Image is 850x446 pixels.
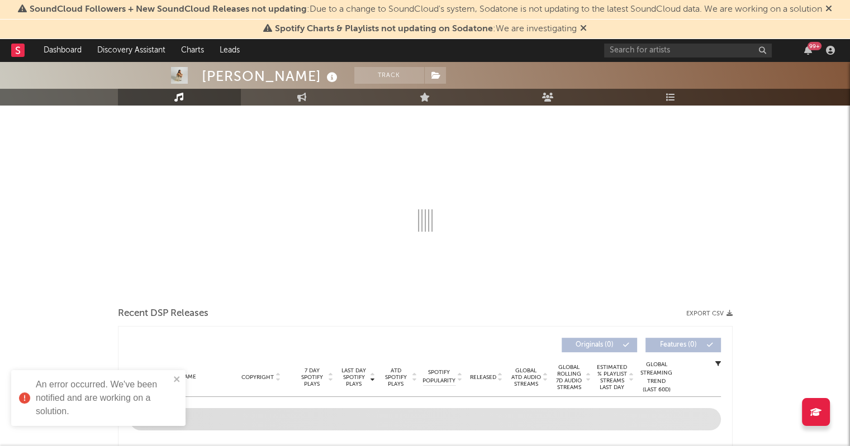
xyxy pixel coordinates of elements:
[511,367,542,387] span: Global ATD Audio Streams
[604,44,772,57] input: Search for artists
[275,25,493,33] span: Spotify Charts & Playlists not updating on Sodatone
[354,67,424,84] button: Track
[202,67,340,85] div: [PERSON_NAME]
[89,39,173,61] a: Discovery Assistant
[118,307,208,320] span: Recent DSP Releases
[275,25,577,33] span: : We are investigating
[36,39,89,61] a: Dashboard
[804,46,812,55] button: 99+
[569,342,620,348] span: Originals ( 0 )
[339,367,369,387] span: Last Day Spotify Plays
[808,42,821,50] div: 99 +
[30,5,822,14] span: : Due to a change to SoundCloud's system, Sodatone is not updating to the latest SoundCloud data....
[381,367,411,387] span: ATD Spotify Plays
[554,364,585,391] span: Global Rolling 7D Audio Streams
[422,368,455,385] span: Spotify Popularity
[640,361,673,394] div: Global Streaming Trend (Last 60D)
[241,374,274,381] span: Copyright
[470,374,496,381] span: Released
[36,378,170,418] div: An error occurred. We've been notified and are working on a solution.
[645,338,721,352] button: Features(0)
[562,338,637,352] button: Originals(0)
[212,39,248,61] a: Leads
[173,39,212,61] a: Charts
[297,367,327,387] span: 7 Day Spotify Plays
[597,364,628,391] span: Estimated % Playlist Streams Last Day
[30,5,307,14] span: SoundCloud Followers + New SoundCloud Releases not updating
[825,5,832,14] span: Dismiss
[653,342,704,348] span: Features ( 0 )
[580,25,587,33] span: Dismiss
[152,373,225,381] div: Name
[173,375,181,385] button: close
[686,310,733,317] button: Export CSV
